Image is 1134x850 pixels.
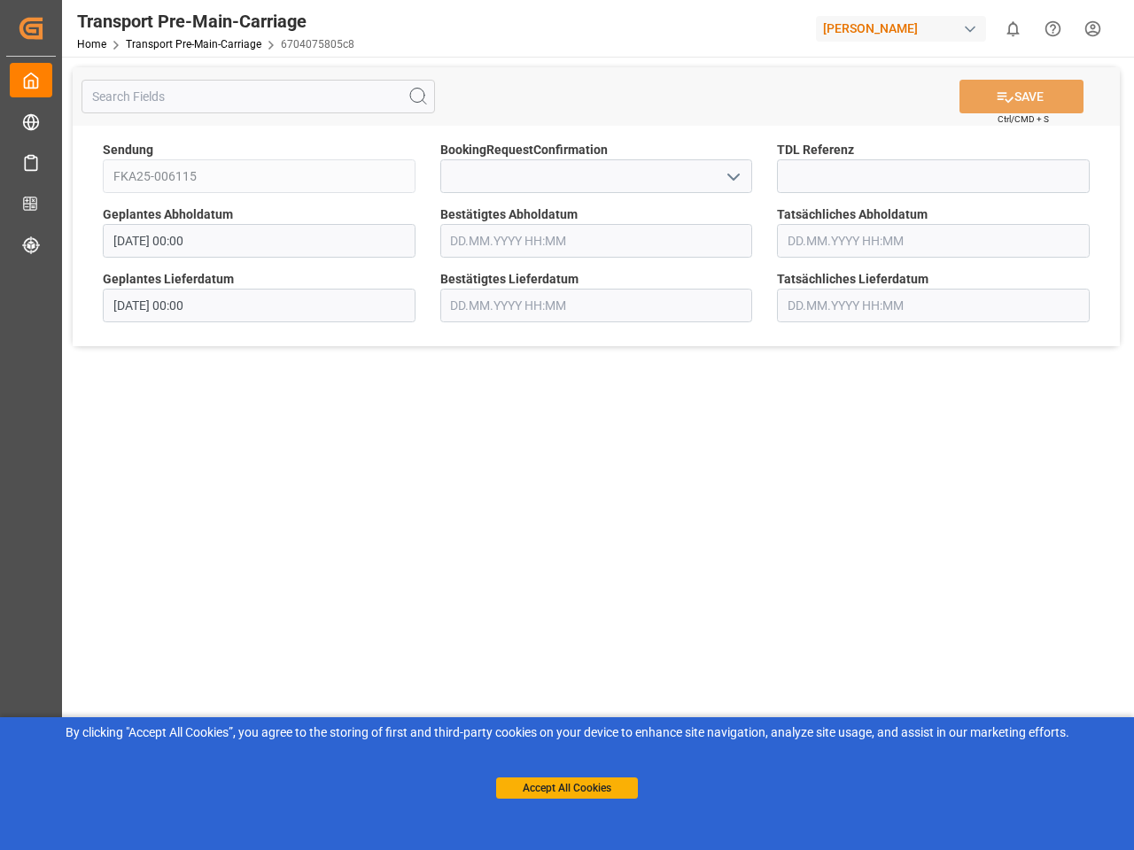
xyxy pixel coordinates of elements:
span: Tatsächliches Lieferdatum [777,270,928,289]
div: [PERSON_NAME] [816,16,986,42]
a: Home [77,38,106,50]
span: Ctrl/CMD + S [998,112,1049,126]
button: open menu [719,163,746,190]
button: SAVE [959,80,1084,113]
span: Geplantes Abholdatum [103,205,233,224]
input: DD.MM.YYYY HH:MM [440,224,753,258]
a: Transport Pre-Main-Carriage [126,38,261,50]
div: By clicking "Accept All Cookies”, you agree to the storing of first and third-party cookies on yo... [12,723,1122,742]
span: Tatsächliches Abholdatum [777,205,928,224]
button: [PERSON_NAME] [816,12,993,45]
span: Bestätigtes Lieferdatum [440,270,579,289]
input: Search Fields [82,80,435,113]
button: Help Center [1033,9,1073,49]
span: TDL Referenz [777,141,854,159]
input: DD.MM.YYYY HH:MM [777,224,1090,258]
input: DD.MM.YYYY HH:MM [103,224,416,258]
input: DD.MM.YYYY HH:MM [103,289,416,322]
input: DD.MM.YYYY HH:MM [777,289,1090,322]
button: show 0 new notifications [993,9,1033,49]
button: Accept All Cookies [496,777,638,799]
div: Transport Pre-Main-Carriage [77,8,354,35]
span: Bestätigtes Abholdatum [440,205,578,224]
span: Geplantes Lieferdatum [103,270,234,289]
span: Sendung [103,141,153,159]
span: BookingRequestConfirmation [440,141,608,159]
input: DD.MM.YYYY HH:MM [440,289,753,322]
